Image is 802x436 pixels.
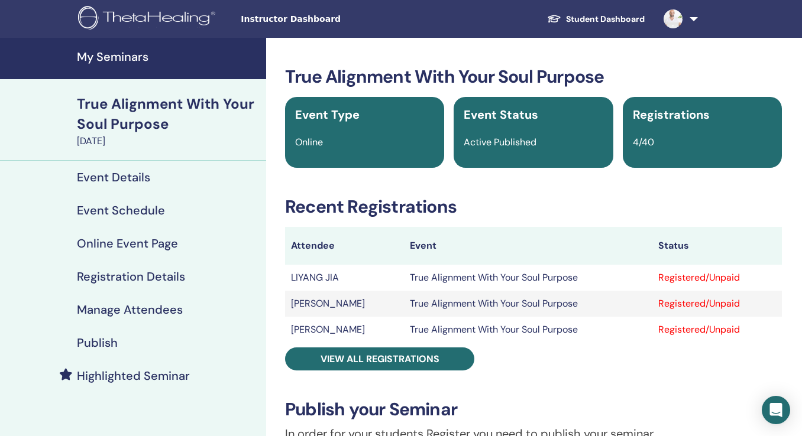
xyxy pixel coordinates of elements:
td: True Alignment With Your Soul Purpose [404,265,653,291]
h3: Recent Registrations [285,196,782,217]
div: Registered/Unpaid [658,271,776,285]
span: Event Status [464,107,538,122]
th: Attendee [285,227,404,265]
a: View all registrations [285,347,474,370]
h4: Online Event Page [77,236,178,250]
a: Student Dashboard [538,8,654,30]
td: [PERSON_NAME] [285,317,404,343]
h4: My Seminars [77,50,259,64]
td: LIYANG JIA [285,265,404,291]
span: Online [295,136,323,148]
th: Event [404,227,653,265]
span: Event Type [295,107,360,122]
h4: Event Details [77,170,150,184]
a: True Alignment With Your Soul Purpose[DATE] [70,94,266,148]
div: [DATE] [77,134,259,148]
h3: Publish your Seminar [285,399,782,420]
h4: Publish [77,336,118,350]
img: logo.png [78,6,219,32]
div: Registered/Unpaid [658,323,776,337]
td: True Alignment With Your Soul Purpose [404,291,653,317]
h4: Manage Attendees [77,302,183,317]
h4: Event Schedule [77,203,165,217]
span: 4/40 [633,136,654,148]
h4: Highlighted Seminar [77,369,190,383]
span: Registrations [633,107,710,122]
h3: True Alignment With Your Soul Purpose [285,66,782,87]
img: default.jpg [664,9,683,28]
span: Active Published [464,136,536,148]
td: [PERSON_NAME] [285,291,404,317]
span: View all registrations [321,353,439,365]
th: Status [652,227,782,265]
div: True Alignment With Your Soul Purpose [77,94,259,134]
img: graduation-cap-white.svg [547,14,561,24]
div: Open Intercom Messenger [762,396,790,424]
div: Registered/Unpaid [658,297,776,311]
h4: Registration Details [77,269,185,284]
td: True Alignment With Your Soul Purpose [404,317,653,343]
span: Instructor Dashboard [241,13,418,25]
